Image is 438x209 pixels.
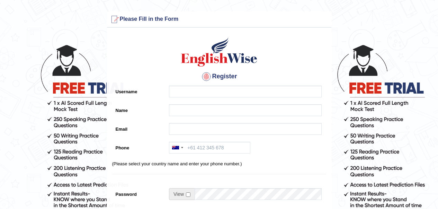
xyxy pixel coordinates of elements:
[112,188,166,198] label: Password
[112,86,166,95] label: Username
[112,142,166,151] label: Phone
[169,142,185,153] div: Australia: +61
[169,142,250,154] input: +61 412 345 678
[180,36,259,68] img: Logo of English Wise create a new account for intelligent practice with AI
[112,160,326,167] p: (Please select your country name and enter your phone number.)
[186,192,190,197] input: Show/Hide Password
[112,71,326,82] h4: Register
[112,104,166,114] label: Name
[112,123,166,132] label: Email
[109,14,330,25] h3: Please Fill in the Form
